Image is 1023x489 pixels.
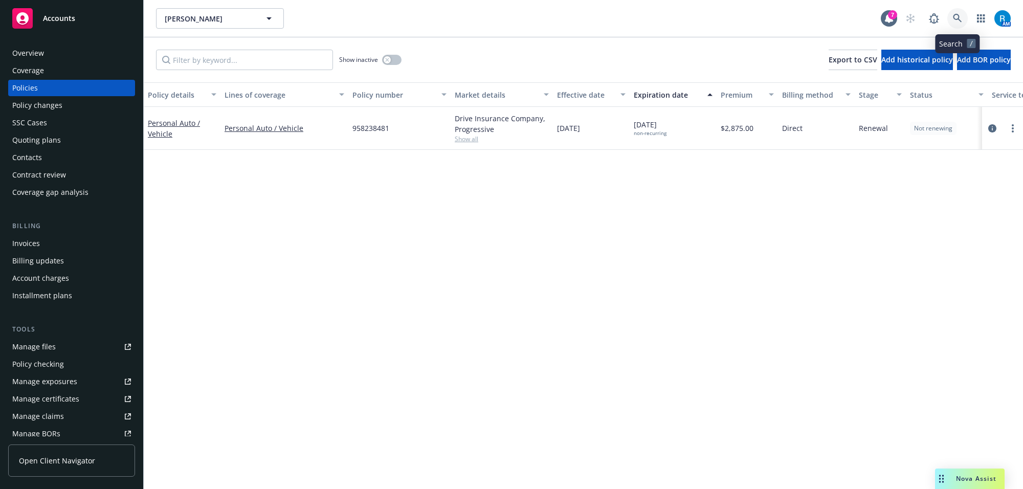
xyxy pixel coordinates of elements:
button: Market details [451,82,553,107]
a: Installment plans [8,287,135,304]
div: Expiration date [634,90,701,100]
div: Manage files [12,339,56,355]
div: Contacts [12,149,42,166]
button: Add BOR policy [957,50,1011,70]
div: Policy checking [12,356,64,372]
a: SSC Cases [8,115,135,131]
a: Contract review [8,167,135,183]
button: Billing method [778,82,855,107]
button: Stage [855,82,906,107]
a: Coverage gap analysis [8,184,135,201]
span: Nova Assist [956,474,996,483]
button: [PERSON_NAME] [156,8,284,29]
span: Accounts [43,14,75,23]
span: [DATE] [634,119,666,137]
span: Show inactive [339,55,378,64]
div: non-recurring [634,130,666,137]
button: Premium [717,82,778,107]
div: Billing method [782,90,839,100]
div: Policy details [148,90,205,100]
a: Overview [8,45,135,61]
a: Manage claims [8,408,135,425]
div: Market details [455,90,538,100]
a: Personal Auto / Vehicle [148,118,200,139]
div: Manage BORs [12,426,60,442]
span: Direct [782,123,803,134]
span: Open Client Navigator [19,455,95,466]
div: SSC Cases [12,115,47,131]
a: Report a Bug [924,8,944,29]
div: Billing [8,221,135,231]
div: Policy changes [12,97,62,114]
div: Lines of coverage [225,90,333,100]
a: Manage certificates [8,391,135,407]
a: Accounts [8,4,135,33]
div: Policies [12,80,38,96]
span: Add historical policy [881,55,953,64]
span: Add BOR policy [957,55,1011,64]
div: Manage certificates [12,391,79,407]
button: Effective date [553,82,630,107]
div: Quoting plans [12,132,61,148]
input: Filter by keyword... [156,50,333,70]
div: Drive Insurance Company, Progressive [455,113,549,135]
div: Tools [8,324,135,335]
a: Personal Auto / Vehicle [225,123,344,134]
a: Start snowing [900,8,921,29]
span: Renewal [859,123,888,134]
a: Invoices [8,235,135,252]
div: Billing updates [12,253,64,269]
button: Export to CSV [829,50,877,70]
button: Lines of coverage [220,82,348,107]
div: Account charges [12,270,69,286]
div: Invoices [12,235,40,252]
a: Switch app [971,8,991,29]
button: Policy number [348,82,451,107]
div: Coverage [12,62,44,79]
a: Search [947,8,968,29]
span: $2,875.00 [721,123,753,134]
button: Status [906,82,988,107]
a: Coverage [8,62,135,79]
button: Expiration date [630,82,717,107]
span: Show all [455,135,549,143]
span: [PERSON_NAME] [165,13,253,24]
span: 958238481 [352,123,389,134]
a: Billing updates [8,253,135,269]
div: Policy number [352,90,435,100]
a: Policy changes [8,97,135,114]
div: Manage claims [12,408,64,425]
button: Policy details [144,82,220,107]
span: Export to CSV [829,55,877,64]
a: Contacts [8,149,135,166]
div: Installment plans [12,287,72,304]
div: Contract review [12,167,66,183]
div: 7 [888,10,897,19]
a: Manage BORs [8,426,135,442]
img: photo [994,10,1011,27]
button: Add historical policy [881,50,953,70]
a: Quoting plans [8,132,135,148]
a: Policy checking [8,356,135,372]
a: Manage exposures [8,373,135,390]
a: Manage files [8,339,135,355]
a: Account charges [8,270,135,286]
button: Nova Assist [935,469,1005,489]
span: [DATE] [557,123,580,134]
span: Not renewing [914,124,952,133]
div: Status [910,90,972,100]
div: Effective date [557,90,614,100]
a: circleInformation [986,122,998,135]
a: more [1007,122,1019,135]
div: Premium [721,90,763,100]
a: Policies [8,80,135,96]
div: Drag to move [935,469,948,489]
div: Manage exposures [12,373,77,390]
div: Overview [12,45,44,61]
div: Coverage gap analysis [12,184,88,201]
div: Stage [859,90,891,100]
